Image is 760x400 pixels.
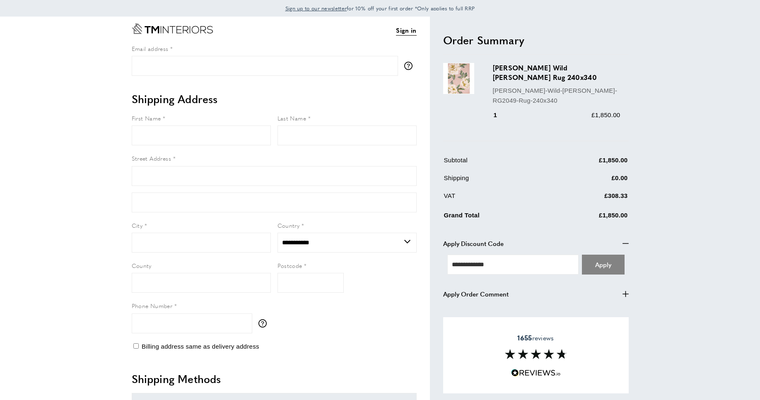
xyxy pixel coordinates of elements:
[285,4,347,12] a: Sign up to our newsletter
[396,25,416,36] a: Sign in
[277,114,306,122] span: Last Name
[133,343,139,349] input: Billing address same as delivery address
[444,155,545,171] td: Subtotal
[444,191,545,207] td: VAT
[443,63,474,94] img: Odelia Wild Rose Rug 240x340
[582,255,625,275] button: Apply Coupon
[132,44,169,53] span: Email address
[142,343,259,350] span: Billing address same as delivery address
[404,62,417,70] button: More information
[443,33,629,48] h2: Order Summary
[444,209,545,227] td: Grand Total
[493,63,620,82] h3: [PERSON_NAME] Wild [PERSON_NAME] Rug 240x340
[132,221,143,229] span: City
[285,5,475,12] span: for 10% off your first order *Only applies to full RRP
[285,5,347,12] span: Sign up to our newsletter
[444,173,545,189] td: Shipping
[132,301,173,310] span: Phone Number
[546,209,628,227] td: £1,850.00
[517,334,554,342] span: reviews
[277,261,302,270] span: Postcode
[132,261,152,270] span: County
[132,154,171,162] span: Street Address
[443,289,509,299] span: Apply Order Comment
[505,349,567,359] img: Reviews section
[132,23,213,34] a: Go to Home page
[132,114,161,122] span: First Name
[517,333,532,342] strong: 1655
[595,260,611,269] span: Apply Coupon
[277,221,300,229] span: Country
[591,111,620,118] span: £1,850.00
[443,239,504,248] span: Apply Discount Code
[546,173,628,189] td: £0.00
[132,92,417,106] h2: Shipping Address
[546,191,628,207] td: £308.33
[132,371,417,386] h2: Shipping Methods
[546,155,628,171] td: £1,850.00
[493,86,620,106] p: [PERSON_NAME]-Wild-[PERSON_NAME]-RG2049-Rug-240x340
[511,369,561,377] img: Reviews.io 5 stars
[258,319,271,328] button: More information
[493,110,509,120] div: 1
